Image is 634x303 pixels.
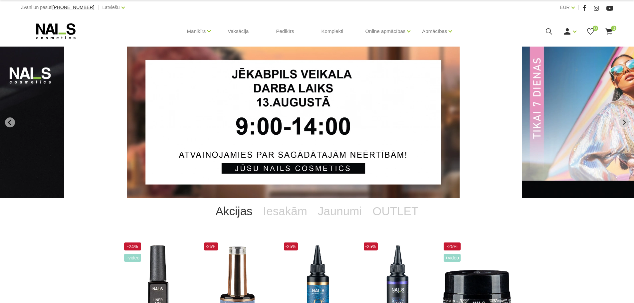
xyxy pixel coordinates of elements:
[5,117,15,127] button: Go to last slide
[222,15,254,47] a: Vaksācija
[444,242,461,250] span: -25%
[124,242,141,250] span: -24%
[313,198,367,225] a: Jaunumi
[593,26,598,31] span: 0
[619,117,629,127] button: Next slide
[605,27,613,36] a: 0
[365,18,405,45] a: Online apmācības
[124,254,141,262] span: +Video
[98,3,99,12] span: |
[103,3,120,11] a: Latviešu
[364,242,378,250] span: -25%
[560,3,570,11] a: EUR
[53,5,95,10] a: [PHONE_NUMBER]
[258,198,313,225] a: Iesakām
[316,15,349,47] a: Komplekti
[21,3,95,12] div: Zvani un pasūti
[204,242,218,250] span: -25%
[586,27,595,36] a: 0
[367,198,424,225] a: OUTLET
[284,242,298,250] span: -25%
[271,15,299,47] a: Pedikīrs
[210,198,258,225] a: Akcijas
[187,18,206,45] a: Manikīrs
[578,3,579,12] span: |
[444,254,461,262] span: +Video
[422,18,447,45] a: Apmācības
[127,47,507,198] li: 1 of 12
[611,26,616,31] span: 0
